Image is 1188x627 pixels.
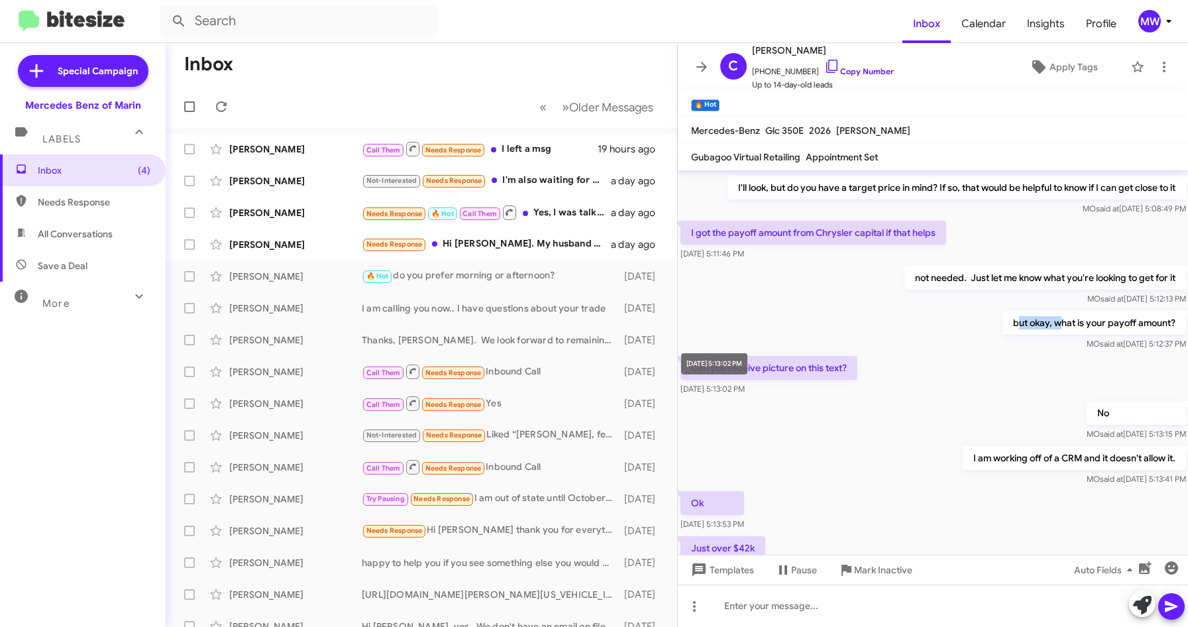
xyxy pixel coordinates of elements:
[229,174,362,188] div: [PERSON_NAME]
[765,125,804,137] span: Glc 350E
[1002,311,1185,335] p: but okay, what is your payoff amount?
[366,369,401,377] span: Call Them
[1086,474,1185,484] span: MO [DATE] 5:13:41 PM
[229,524,362,538] div: [PERSON_NAME]
[425,400,482,409] span: Needs Response
[25,99,141,112] div: Mercedes Benz of Marin
[681,353,747,374] div: [DATE] 5:13:02 PM
[620,365,666,378] div: [DATE]
[680,221,946,245] p: I got the payoff amount from Chrysler capital if that helps
[426,176,482,185] span: Needs Response
[680,249,744,258] span: [DATE] 5:11:46 PM
[58,64,138,78] span: Special Campaign
[1095,203,1118,213] span: said at
[362,173,611,188] div: I'm also waiting for a quote on a Bentley
[366,400,401,409] span: Call Them
[425,369,482,377] span: Needs Response
[727,176,1185,199] p: I'll look, but do you have a target price in mind? If so, that would be helpful to know if I can ...
[366,464,401,473] span: Call Them
[620,397,666,410] div: [DATE]
[611,174,667,188] div: a day ago
[809,125,831,137] span: 2026
[791,558,817,582] span: Pause
[362,302,620,315] div: I am calling you now.. I have questions about your trade
[1099,339,1122,349] span: said at
[229,556,362,569] div: [PERSON_NAME]
[1086,401,1185,425] p: No
[1075,5,1127,43] a: Profile
[854,558,912,582] span: Mark Inactive
[425,464,482,473] span: Needs Response
[1099,474,1122,484] span: said at
[362,333,620,347] div: Thanks, [PERSON_NAME]. We look forward to remaining in contact with you as you get closer to your...
[569,100,653,115] span: Older Messages
[951,5,1016,43] a: Calendar
[1016,5,1075,43] a: Insights
[1082,203,1185,213] span: MO [DATE] 5:08:49 PM
[806,151,878,163] span: Appointment Set
[38,227,113,241] span: All Conversations
[620,270,666,283] div: [DATE]
[752,78,894,91] span: Up to 14-day-old leads
[1063,558,1148,582] button: Auto Fields
[366,240,423,249] span: Needs Response
[728,56,738,77] span: C
[1100,294,1123,304] span: said at
[620,588,666,601] div: [DATE]
[366,176,417,185] span: Not-Interested
[229,302,362,315] div: [PERSON_NAME]
[1127,10,1173,32] button: MW
[902,5,951,43] a: Inbox
[688,558,754,582] span: Templates
[184,54,233,75] h1: Inbox
[229,142,362,156] div: [PERSON_NAME]
[229,270,362,283] div: [PERSON_NAME]
[362,237,611,252] div: Hi [PERSON_NAME]. My husband came by [DATE] to check out the cars on the lot. We are interested i...
[824,66,894,76] a: Copy Number
[362,395,620,412] div: Yes
[462,209,497,218] span: Call Them
[362,588,620,601] div: [URL][DOMAIN_NAME][PERSON_NAME][US_VEHICLE_IDENTIFICATION_NUMBER]
[680,491,744,515] p: Ok
[362,204,611,221] div: Yes, I was talking to [PERSON_NAME], and he replied to me that you can't do 5k down payment, 700 ...
[620,333,666,347] div: [DATE]
[229,461,362,474] div: [PERSON_NAME]
[362,268,620,284] div: do you prefer morning or afternoon?
[366,526,423,535] span: Needs Response
[426,431,482,439] span: Needs Response
[229,492,362,506] div: [PERSON_NAME]
[18,55,148,87] a: Special Campaign
[413,494,470,503] span: Needs Response
[611,238,667,251] div: a day ago
[229,429,362,442] div: [PERSON_NAME]
[229,206,362,219] div: [PERSON_NAME]
[425,146,482,154] span: Needs Response
[620,461,666,474] div: [DATE]
[1087,294,1185,304] span: MO [DATE] 5:12:13 PM
[680,519,744,529] span: [DATE] 5:13:53 PM
[229,333,362,347] div: [PERSON_NAME]
[229,238,362,251] div: [PERSON_NAME]
[904,266,1185,290] p: not needed. Just let me know what you're looking to get for it
[620,429,666,442] div: [DATE]
[620,556,666,569] div: [DATE]
[362,556,620,569] div: happy to help you if you see something else you would consider
[38,164,150,177] span: Inbox
[366,494,405,503] span: Try Pausing
[1074,558,1138,582] span: Auto Fields
[38,196,150,209] span: Needs Response
[620,524,666,538] div: [DATE]
[620,492,666,506] div: [DATE]
[828,558,923,582] button: Mark Inactive
[1086,429,1185,439] span: MO [DATE] 5:13:15 PM
[678,558,765,582] button: Templates
[42,298,70,310] span: More
[539,99,547,115] span: «
[160,5,439,37] input: Search
[532,93,661,121] nav: Page navigation example
[680,536,765,560] p: Just over $42k
[229,397,362,410] div: [PERSON_NAME]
